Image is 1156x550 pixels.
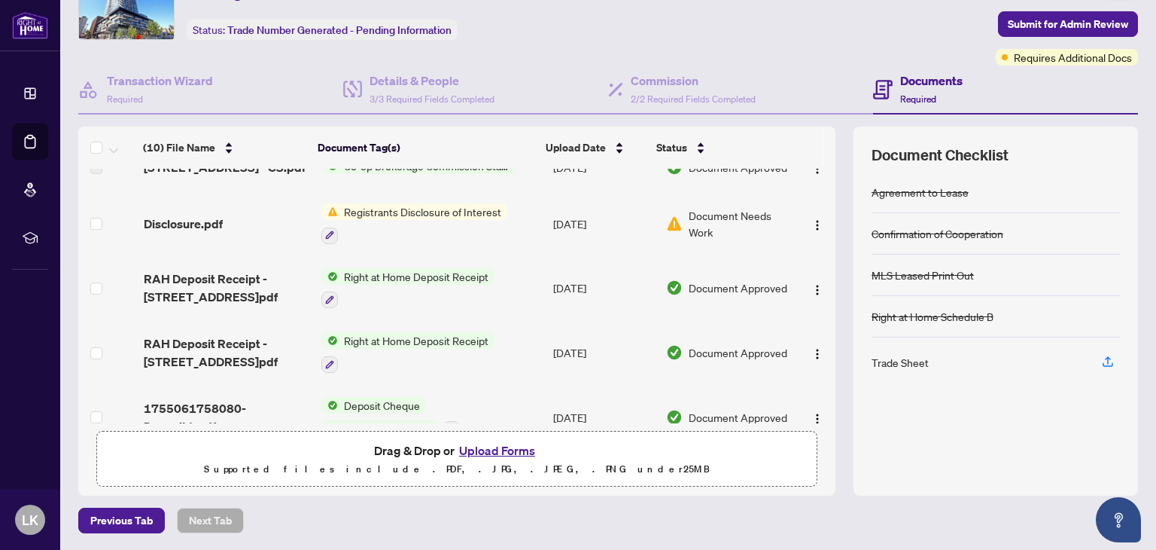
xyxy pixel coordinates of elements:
[374,441,540,460] span: Drag & Drop or
[656,139,687,156] span: Status
[143,139,215,156] span: (10) File Name
[872,184,969,200] div: Agreement to Lease
[546,139,606,156] span: Upload Date
[107,93,143,105] span: Required
[321,268,494,309] button: Status IconRight at Home Deposit Receipt
[872,267,974,283] div: MLS Leased Print Out
[811,348,823,360] img: Logo
[97,432,817,487] span: Drag & Drop orUpload FormsSupported files include .PDF, .JPG, .JPEG, .PNG under25MB
[666,409,683,426] img: Document Status
[338,203,507,220] span: Registrants Disclosure of Interest
[338,268,494,285] span: Right at Home Deposit Receipt
[872,308,993,325] div: Right at Home Schedule B
[144,270,309,306] span: RAH Deposit Receipt - [STREET_ADDRESS]pdf
[689,409,787,426] span: Document Approved
[547,191,660,256] td: [DATE]
[321,420,338,437] img: Status Icon
[107,72,213,90] h4: Transaction Wizard
[811,219,823,231] img: Logo
[106,460,808,478] p: Supported files include .PDF, .JPG, .JPEG, .PNG under 25 MB
[650,127,785,169] th: Status
[12,11,48,39] img: logo
[811,284,823,296] img: Logo
[805,276,829,300] button: Logo
[22,509,38,530] span: LK
[338,332,494,349] span: Right at Home Deposit Receipt
[312,127,540,169] th: Document Tag(s)
[321,397,460,438] button: Status IconDeposit ChequeStatus IconDeposit Slip - Bank
[689,207,791,240] span: Document Needs Work
[547,320,660,385] td: [DATE]
[144,399,309,435] span: 1755061758080-Deposit1.pdf
[547,256,660,321] td: [DATE]
[321,397,338,414] img: Status Icon
[805,341,829,365] button: Logo
[338,397,426,414] span: Deposit Cheque
[666,344,683,361] img: Document Status
[631,72,756,90] h4: Commission
[540,127,650,169] th: Upload Date
[666,215,683,232] img: Document Status
[1008,12,1128,36] span: Submit for Admin Review
[1014,49,1132,66] span: Requires Additional Docs
[321,268,338,285] img: Status Icon
[811,163,823,175] img: Logo
[321,332,494,373] button: Status IconRight at Home Deposit Receipt
[321,203,507,244] button: Status IconRegistrants Disclosure of Interest
[227,23,452,37] span: Trade Number Generated - Pending Information
[177,508,244,533] button: Next Tab
[900,93,936,105] span: Required
[998,11,1138,37] button: Submit for Admin Review
[1096,497,1141,542] button: Open asap
[805,405,829,429] button: Logo
[689,344,787,361] span: Document Approved
[144,215,223,233] span: Disclosure.pdf
[631,93,756,105] span: 2/2 Required Fields Completed
[321,332,338,349] img: Status Icon
[872,225,1003,242] div: Confirmation of Cooperation
[137,127,312,169] th: (10) File Name
[370,72,494,90] h4: Details & People
[805,212,829,236] button: Logo
[666,280,683,296] img: Document Status
[872,145,1008,166] span: Document Checklist
[811,413,823,425] img: Logo
[689,280,787,296] span: Document Approved
[90,509,153,533] span: Previous Tab
[872,354,929,371] div: Trade Sheet
[900,72,963,90] h4: Documents
[144,335,309,371] span: RAH Deposit Receipt - [STREET_ADDRESS]pdf
[78,508,165,533] button: Previous Tab
[187,20,458,40] div: Status:
[547,385,660,450] td: [DATE]
[370,93,494,105] span: 3/3 Required Fields Completed
[321,203,338,220] img: Status Icon
[455,441,540,460] button: Upload Forms
[338,420,437,437] span: Deposit Slip - Bank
